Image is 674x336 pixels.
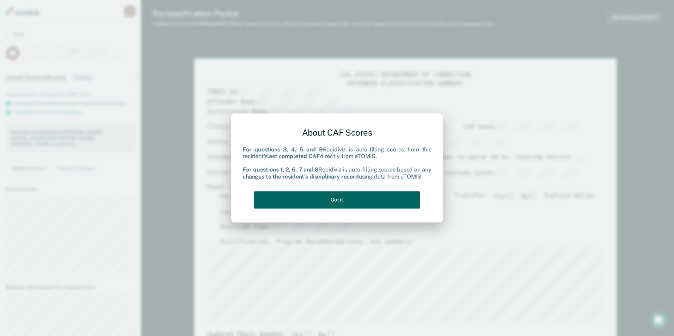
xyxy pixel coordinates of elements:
div: Recidiviz is auto-filling scores from this resident's directly from eTOMIS. Recidiviz is auto-fil... [243,146,431,180]
div: About CAF Scores [243,122,431,143]
b: For questions 1, 2, 6, 7 and 8 [243,167,318,173]
b: For questions 3, 4, 5 and 9 [243,146,323,153]
button: Got it [254,191,420,209]
b: changes to the resident's disciplinary record [243,173,359,180]
b: last completed CAF [267,153,320,160]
